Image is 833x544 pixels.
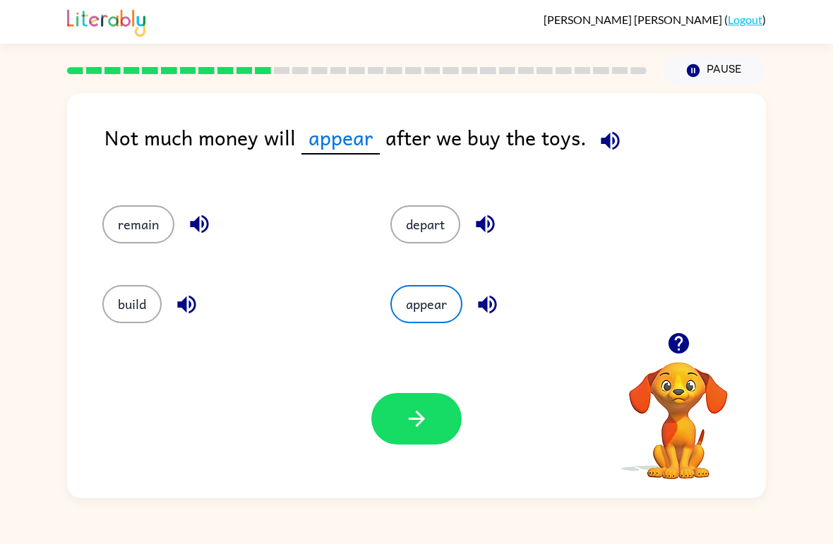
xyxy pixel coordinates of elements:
[102,285,162,323] button: build
[664,54,766,87] button: Pause
[102,205,174,243] button: remain
[728,13,762,26] a: Logout
[608,340,749,481] video: Your browser must support playing .mp4 files to use Literably. Please try using another browser.
[67,6,145,37] img: Literably
[390,205,460,243] button: depart
[544,13,766,26] div: ( )
[301,121,380,155] span: appear
[104,121,766,177] div: Not much money will after we buy the toys.
[390,285,462,323] button: appear
[544,13,724,26] span: [PERSON_NAME] [PERSON_NAME]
